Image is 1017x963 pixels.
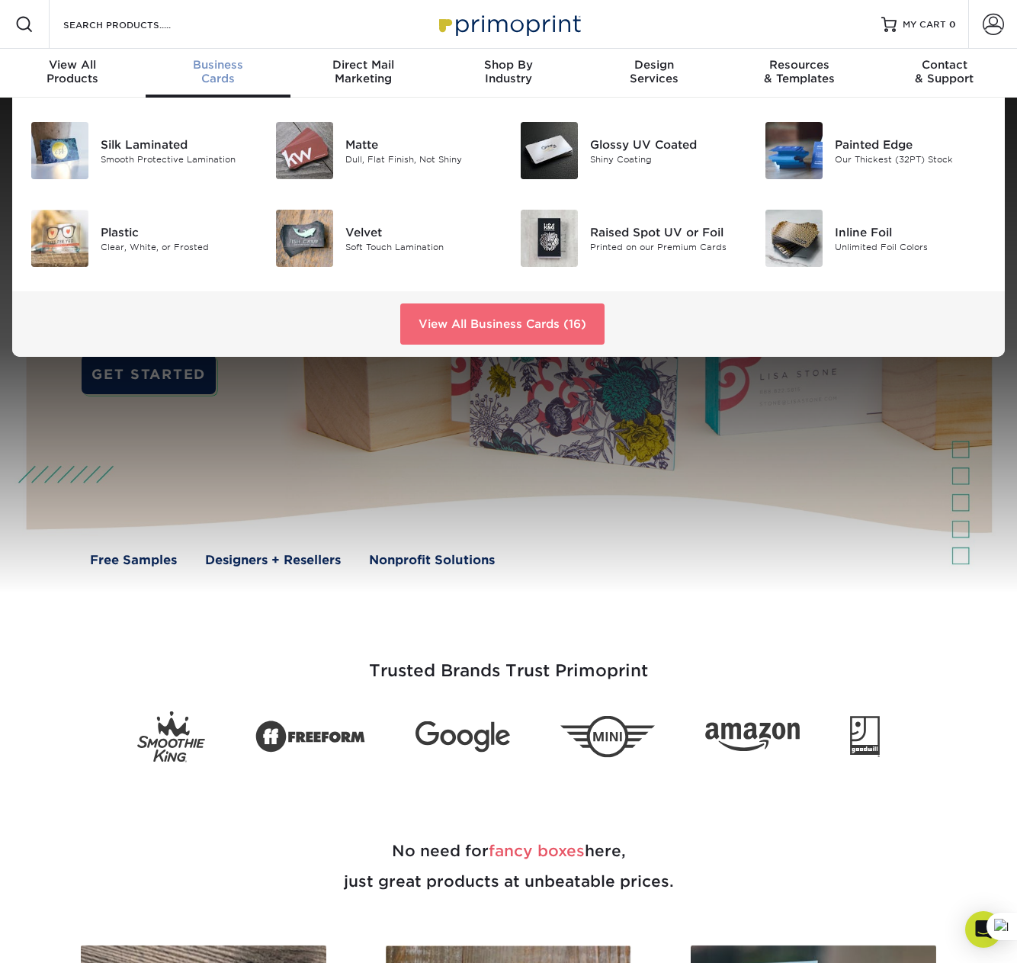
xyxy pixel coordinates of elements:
[850,716,880,757] img: Goodwill
[835,240,987,253] div: Unlimited Foil Colors
[765,204,987,273] a: Inline Foil Business Cards Inline Foil Unlimited Foil Colors
[436,49,582,98] a: Shop ByIndustry
[590,240,742,253] div: Printed on our Premium Cards
[949,19,956,30] span: 0
[101,240,252,253] div: Clear, White, or Frosted
[101,136,252,152] div: Silk Laminated
[560,716,655,758] img: Mini
[290,58,436,85] div: Marketing
[345,136,497,152] div: Matte
[581,49,727,98] a: DesignServices
[63,624,954,699] h3: Trusted Brands Trust Primoprint
[965,911,1002,948] div: Open Intercom Messenger
[581,58,727,85] div: Services
[146,49,291,98] a: BusinessCards
[835,152,987,165] div: Our Thickest (32PT) Stock
[521,122,578,179] img: Glossy UV Coated Business Cards
[727,58,872,72] span: Resources
[290,58,436,72] span: Direct Mail
[727,58,872,85] div: & Templates
[871,58,1017,72] span: Contact
[765,122,823,179] img: Painted Edge Business Cards
[146,58,291,72] span: Business
[290,49,436,98] a: Direct MailMarketing
[30,204,252,273] a: Plastic Business Cards Plastic Clear, White, or Frosted
[765,116,987,185] a: Painted Edge Business Cards Painted Edge Our Thickest (32PT) Stock
[101,152,252,165] div: Smooth Protective Lamination
[63,799,954,933] h2: No need for here, just great products at unbeatable prices.
[275,116,497,185] a: Matte Business Cards Matte Dull, Flat Finish, Not Shiny
[275,204,497,273] a: Velvet Business Cards Velvet Soft Touch Lamination
[31,122,88,179] img: Silk Laminated Business Cards
[276,122,333,179] img: Matte Business Cards
[276,210,333,267] img: Velvet Business Cards
[520,116,742,185] a: Glossy UV Coated Business Cards Glossy UV Coated Shiny Coating
[705,722,800,751] img: Amazon
[137,711,205,762] img: Smoothie King
[590,136,742,152] div: Glossy UV Coated
[255,712,365,761] img: Freeform
[835,136,987,152] div: Painted Edge
[345,240,497,253] div: Soft Touch Lamination
[520,204,742,273] a: Raised Spot UV or Foil Business Cards Raised Spot UV or Foil Printed on our Premium Cards
[62,15,210,34] input: SEARCH PRODUCTS.....
[590,223,742,240] div: Raised Spot UV or Foil
[101,223,252,240] div: Plastic
[415,721,510,753] img: Google
[345,152,497,165] div: Dull, Flat Finish, Not Shiny
[436,58,582,85] div: Industry
[835,223,987,240] div: Inline Foil
[31,210,88,267] img: Plastic Business Cards
[345,223,497,240] div: Velvet
[903,18,946,31] span: MY CART
[432,8,585,40] img: Primoprint
[400,303,605,345] a: View All Business Cards (16)
[727,49,872,98] a: Resources& Templates
[436,58,582,72] span: Shop By
[489,842,585,860] span: fancy boxes
[590,152,742,165] div: Shiny Coating
[30,116,252,185] a: Silk Laminated Business Cards Silk Laminated Smooth Protective Lamination
[521,210,578,267] img: Raised Spot UV or Foil Business Cards
[871,58,1017,85] div: & Support
[871,49,1017,98] a: Contact& Support
[581,58,727,72] span: Design
[146,58,291,85] div: Cards
[765,210,823,267] img: Inline Foil Business Cards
